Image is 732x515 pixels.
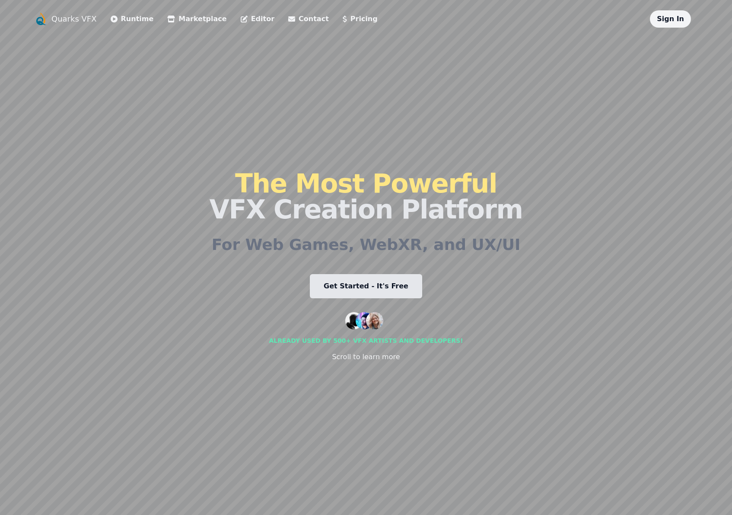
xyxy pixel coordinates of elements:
[269,336,463,345] div: Already used by 500+ vfx artists and developers!
[366,312,383,329] img: customer 3
[657,15,684,23] a: Sign In
[235,168,497,199] span: The Most Powerful
[51,13,97,25] a: Quarks VFX
[345,312,363,329] img: customer 1
[356,312,373,329] img: customer 2
[167,14,226,24] a: Marketplace
[209,171,522,222] h1: VFX Creation Platform
[288,14,329,24] a: Contact
[111,14,154,24] a: Runtime
[343,14,378,24] a: Pricing
[212,236,521,253] h2: For Web Games, WebXR, and UX/UI
[241,14,274,24] a: Editor
[332,352,400,362] div: Scroll to learn more
[310,274,422,298] a: Get Started - It's Free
